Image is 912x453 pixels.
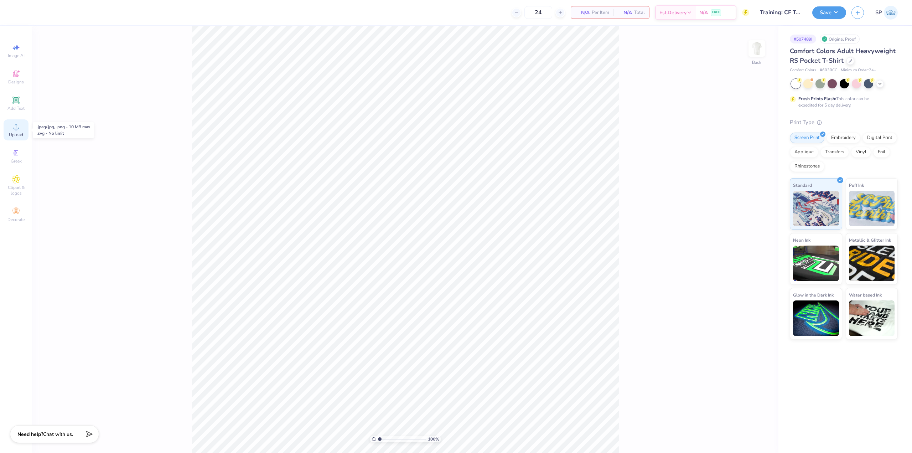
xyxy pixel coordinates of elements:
[750,41,764,56] img: Back
[790,133,824,143] div: Screen Print
[849,300,895,336] img: Water based Ink
[793,291,834,299] span: Glow in the Dark Ink
[849,191,895,226] img: Puff Ink
[37,130,90,137] div: .svg - No limit
[812,6,846,19] button: Save
[712,10,720,15] span: FREE
[7,217,25,222] span: Decorate
[790,67,816,73] span: Comfort Colors
[790,161,824,172] div: Rhinestones
[884,6,898,20] img: Sean Pondales
[849,291,882,299] span: Water based Ink
[752,59,761,66] div: Back
[798,96,836,102] strong: Fresh Prints Flash:
[790,35,816,43] div: # 507489I
[659,9,686,16] span: Est. Delivery
[755,5,807,20] input: Untitled Design
[820,35,860,43] div: Original Proof
[43,431,73,438] span: Chat with us.
[9,132,23,138] span: Upload
[618,9,632,16] span: N/A
[790,147,818,158] div: Applique
[849,236,891,244] span: Metallic & Glitter Ink
[820,147,849,158] div: Transfers
[873,147,890,158] div: Foil
[875,9,882,17] span: SP
[592,9,609,16] span: Per Item
[820,67,837,73] span: # 6030CC
[793,181,812,189] span: Standard
[634,9,645,16] span: Total
[7,105,25,111] span: Add Text
[793,191,839,226] img: Standard
[4,185,28,196] span: Clipart & logos
[790,47,896,65] span: Comfort Colors Adult Heavyweight RS Pocket T-Shirt
[875,6,898,20] a: SP
[699,9,708,16] span: N/A
[524,6,552,19] input: – –
[37,124,90,130] div: .jpeg/.jpg, .png - 10 MB max
[798,96,886,108] div: This color can be expedited for 5 day delivery.
[851,147,871,158] div: Vinyl
[790,118,898,127] div: Print Type
[8,79,24,85] span: Designs
[841,67,876,73] span: Minimum Order: 24 +
[17,431,43,438] strong: Need help?
[793,236,810,244] span: Neon Ink
[849,246,895,281] img: Metallic & Glitter Ink
[428,436,439,442] span: 100 %
[11,158,22,164] span: Greek
[793,300,839,336] img: Glow in the Dark Ink
[849,181,864,189] span: Puff Ink
[575,9,590,16] span: N/A
[826,133,860,143] div: Embroidery
[793,246,839,281] img: Neon Ink
[8,53,25,58] span: Image AI
[862,133,897,143] div: Digital Print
